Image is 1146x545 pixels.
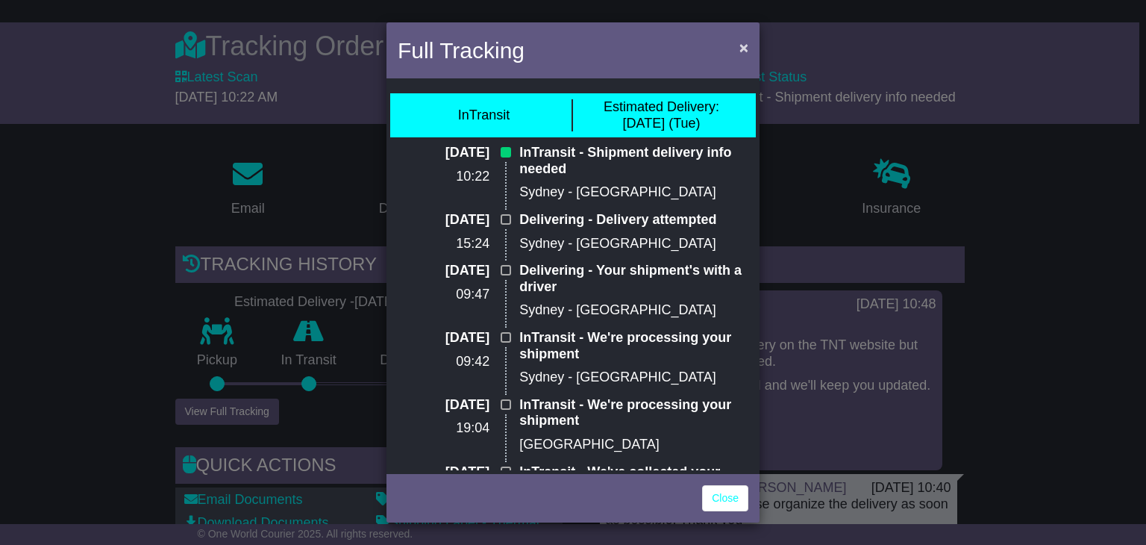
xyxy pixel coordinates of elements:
[604,99,719,131] div: [DATE] (Tue)
[398,169,489,185] p: 10:22
[398,330,489,346] p: [DATE]
[519,302,748,319] p: Sydney - [GEOGRAPHIC_DATA]
[519,263,748,295] p: Delivering - Your shipment's with a driver
[519,464,748,496] p: InTransit - We've collected your shipment
[604,99,719,114] span: Estimated Delivery:
[519,145,748,177] p: InTransit - Shipment delivery info needed
[458,108,510,124] div: InTransit
[519,330,748,362] p: InTransit - We're processing your shipment
[398,464,489,481] p: [DATE]
[702,485,748,511] a: Close
[519,397,748,429] p: InTransit - We're processing your shipment
[519,370,748,386] p: Sydney - [GEOGRAPHIC_DATA]
[519,437,748,453] p: [GEOGRAPHIC_DATA]
[739,39,748,56] span: ×
[519,212,748,228] p: Delivering - Delivery attempted
[398,236,489,252] p: 15:24
[398,212,489,228] p: [DATE]
[398,397,489,414] p: [DATE]
[398,34,525,67] h4: Full Tracking
[519,236,748,252] p: Sydney - [GEOGRAPHIC_DATA]
[519,184,748,201] p: Sydney - [GEOGRAPHIC_DATA]
[398,145,489,161] p: [DATE]
[398,354,489,370] p: 09:42
[398,287,489,303] p: 09:47
[398,420,489,437] p: 19:04
[732,32,756,63] button: Close
[398,263,489,279] p: [DATE]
